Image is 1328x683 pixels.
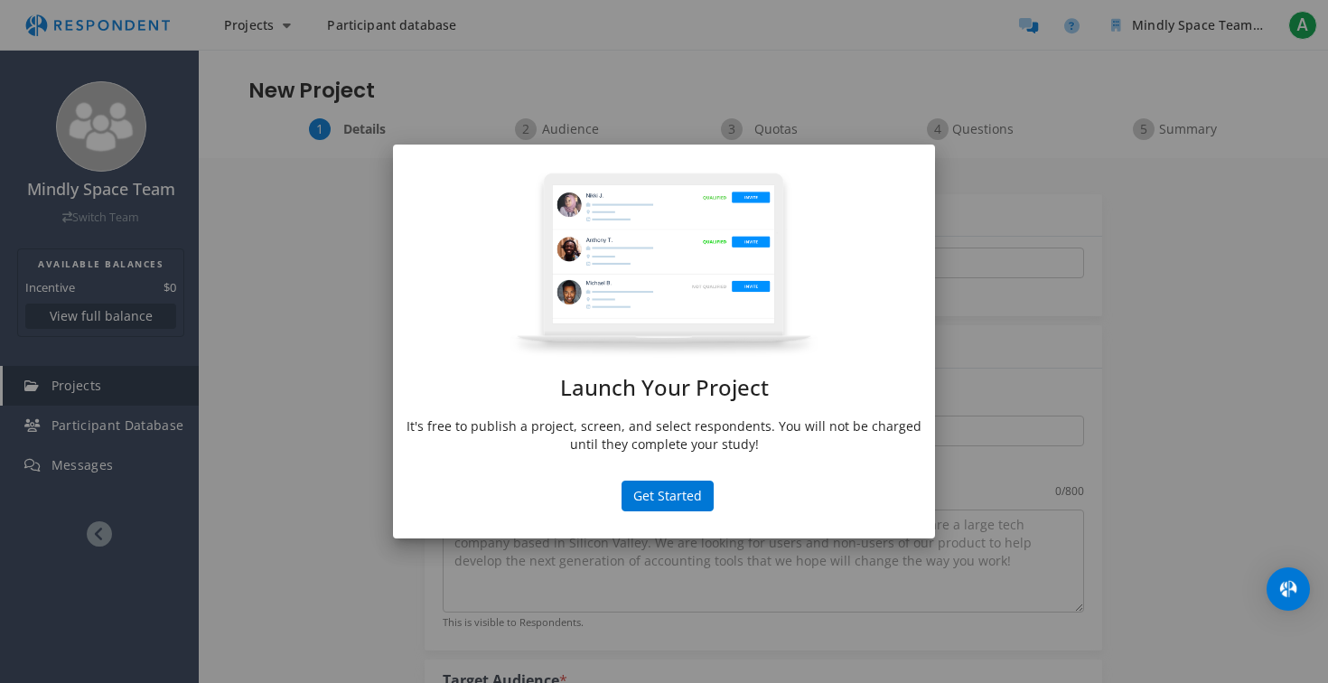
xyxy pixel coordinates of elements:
md-dialog: Launch Your ... [393,145,935,539]
p: It's free to publish a project, screen, and select respondents. You will not be charged until the... [407,417,921,454]
img: project-modal.png [510,172,818,358]
h1: Launch Your Project [407,376,921,399]
div: Open Intercom Messenger [1267,567,1310,611]
button: Get Started [622,481,714,511]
